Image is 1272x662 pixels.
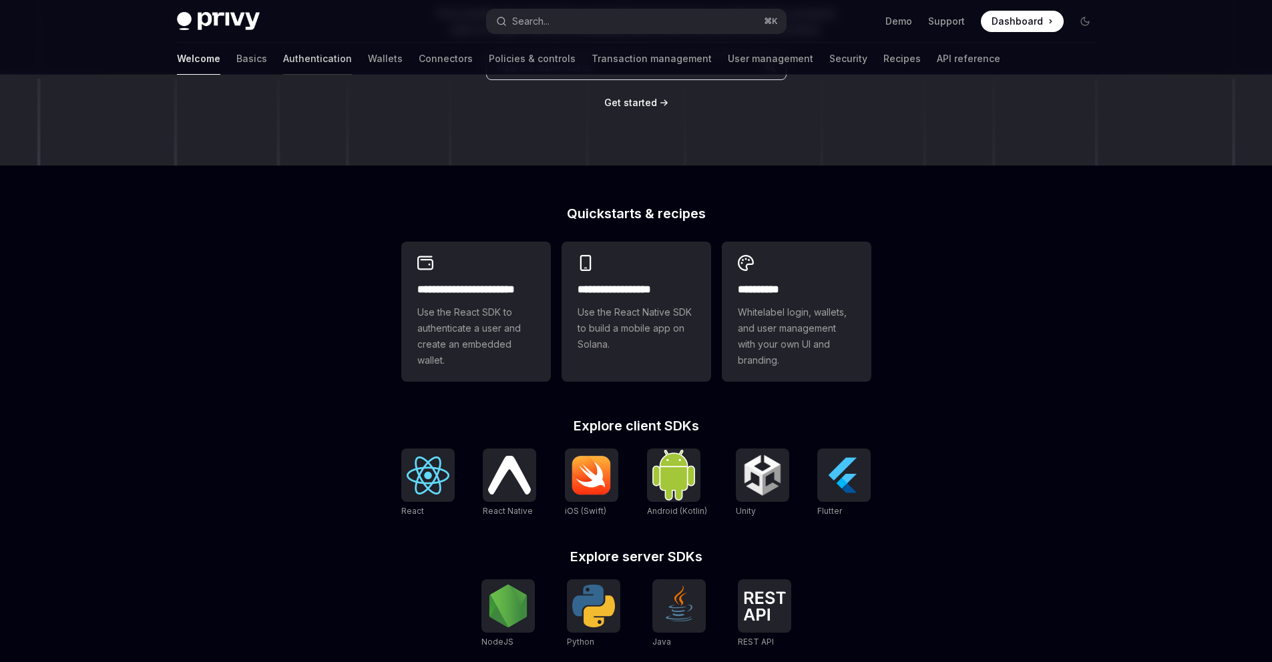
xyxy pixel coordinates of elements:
span: Get started [604,97,657,108]
span: NodeJS [481,637,513,647]
span: React [401,506,424,516]
a: UnityUnity [736,448,789,518]
a: ReactReact [401,448,455,518]
a: Authentication [283,43,352,75]
img: Android (Kotlin) [652,450,695,500]
span: iOS (Swift) [565,506,606,516]
img: Python [572,585,615,627]
a: Wallets [368,43,403,75]
img: React Native [488,456,531,494]
a: React NativeReact Native [483,448,536,518]
a: Connectors [419,43,473,75]
a: User management [728,43,813,75]
a: **** *****Whitelabel login, wallets, and user management with your own UI and branding. [722,242,871,382]
img: REST API [743,591,786,621]
a: Welcome [177,43,220,75]
img: NodeJS [487,585,529,627]
a: Transaction management [592,43,712,75]
span: Use the React SDK to authenticate a user and create an embedded wallet. [417,304,535,368]
h2: Quickstarts & recipes [401,207,871,220]
div: Search... [512,13,550,29]
span: Android (Kotlin) [647,506,707,516]
h2: Explore client SDKs [401,419,871,432]
a: API reference [937,43,1000,75]
a: **** **** **** ***Use the React Native SDK to build a mobile app on Solana. [562,242,711,382]
button: Search...⌘K [487,9,786,33]
a: NodeJSNodeJS [481,579,535,649]
span: REST API [738,637,774,647]
img: Unity [741,454,784,496]
img: React [407,456,449,494]
img: Java [658,585,700,627]
span: ⌘ K [764,16,778,27]
a: PythonPython [567,579,620,649]
a: Dashboard [981,11,1064,32]
a: FlutterFlutter [817,448,871,518]
a: Android (Kotlin)Android (Kotlin) [647,448,707,518]
img: Flutter [823,454,865,496]
a: JavaJava [652,579,706,649]
span: Dashboard [992,15,1043,28]
a: Get started [604,96,657,109]
a: Policies & controls [489,43,576,75]
img: dark logo [177,12,260,31]
span: Flutter [817,506,842,516]
a: Support [928,15,965,28]
span: Unity [736,506,756,516]
span: Python [567,637,594,647]
a: Recipes [883,43,921,75]
a: Basics [236,43,267,75]
a: iOS (Swift)iOS (Swift) [565,448,618,518]
span: Java [652,637,671,647]
span: React Native [483,506,533,516]
button: Toggle dark mode [1074,11,1096,32]
span: Whitelabel login, wallets, and user management with your own UI and branding. [738,304,855,368]
img: iOS (Swift) [570,455,613,495]
a: Security [829,43,867,75]
span: Use the React Native SDK to build a mobile app on Solana. [578,304,695,352]
h2: Explore server SDKs [401,550,871,563]
a: Demo [885,15,912,28]
a: REST APIREST API [738,579,791,649]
